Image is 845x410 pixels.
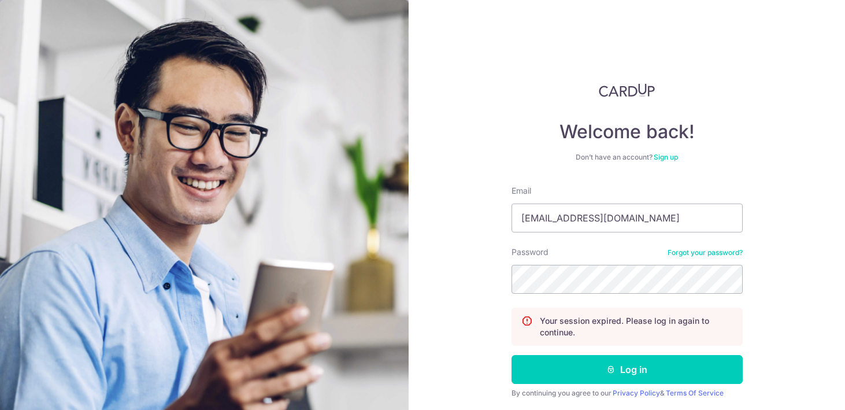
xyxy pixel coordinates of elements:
a: Forgot your password? [668,248,743,257]
label: Email [512,185,531,197]
a: Sign up [654,153,678,161]
h4: Welcome back! [512,120,743,143]
div: Don’t have an account? [512,153,743,162]
p: Your session expired. Please log in again to continue. [540,315,733,338]
button: Log in [512,355,743,384]
input: Enter your Email [512,204,743,232]
a: Privacy Policy [613,389,660,397]
a: Terms Of Service [666,389,724,397]
img: CardUp Logo [599,83,655,97]
label: Password [512,246,548,258]
div: By continuing you agree to our & [512,389,743,398]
